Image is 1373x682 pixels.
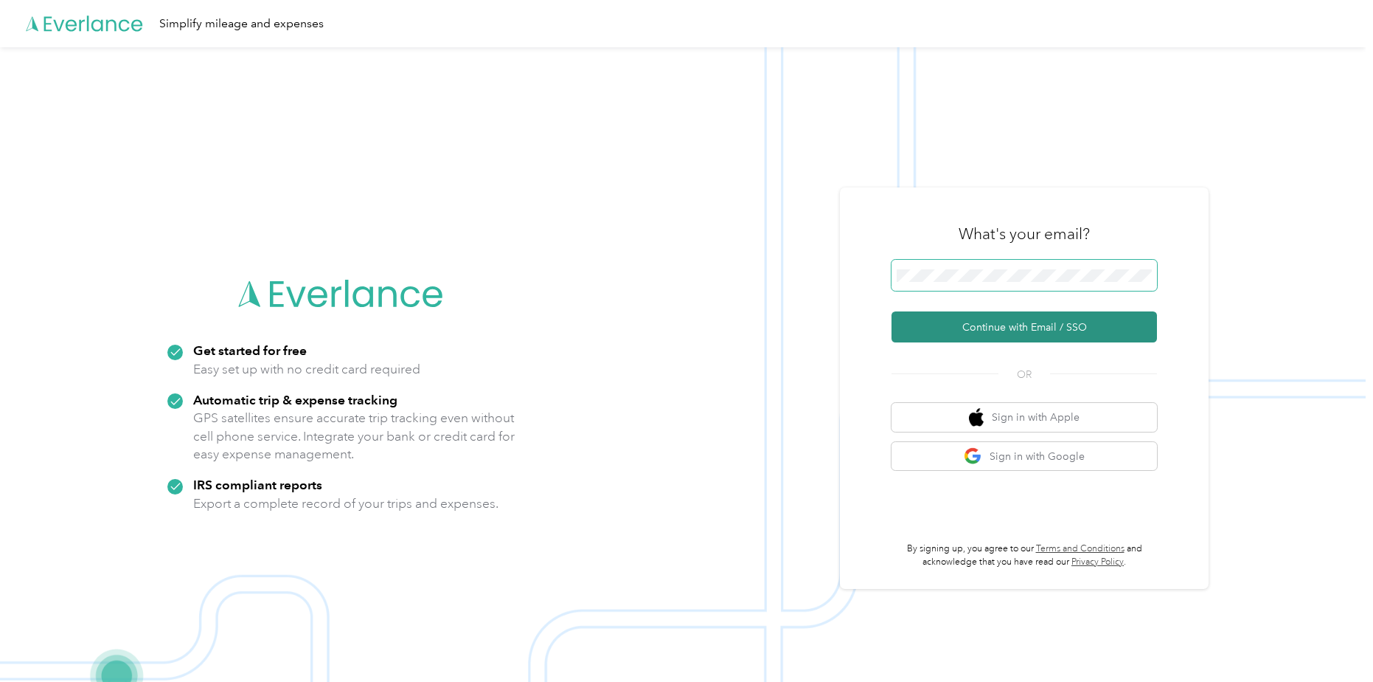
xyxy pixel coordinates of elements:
[193,360,420,379] p: Easy set up with no credit card required
[193,342,307,358] strong: Get started for free
[964,447,982,466] img: google logo
[159,15,324,33] div: Simplify mileage and expenses
[891,442,1157,471] button: google logoSign in with Google
[891,542,1157,568] p: By signing up, you agree to our and acknowledge that you have read our .
[193,409,515,464] p: GPS satellites ensure accurate trip tracking even without cell phone service. Integrate your bank...
[193,477,322,492] strong: IRS compliant reports
[891,403,1157,432] button: apple logoSign in with Apple
[193,495,498,513] p: Export a complete record of your trips and expenses.
[891,311,1157,342] button: Continue with Email / SSO
[1071,557,1124,568] a: Privacy Policy
[1036,543,1125,554] a: Terms and Conditions
[959,224,1090,244] h3: What's your email?
[969,408,984,427] img: apple logo
[998,367,1050,382] span: OR
[193,392,397,407] strong: Automatic trip & expense tracking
